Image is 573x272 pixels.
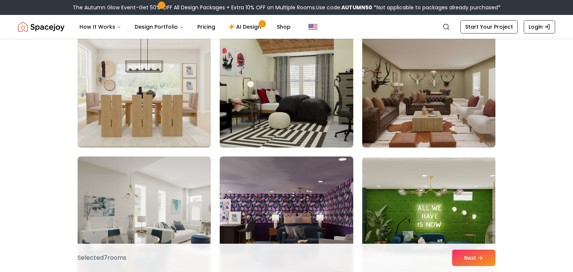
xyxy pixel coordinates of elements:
[524,20,555,34] a: Login
[309,22,317,31] img: United States
[73,19,297,34] nav: Main
[191,19,221,34] a: Pricing
[18,19,65,34] img: Spacejoy Logo
[220,28,353,148] img: Room room-38
[78,28,211,148] img: Room room-37
[18,15,555,39] nav: Global
[73,4,501,11] div: The Autumn Glow Event-Get 50% OFF All Design Packages + Extra 10% OFF on Multiple Rooms.
[18,19,65,34] a: Spacejoy
[223,19,269,34] a: AI Design
[78,253,126,262] p: Selected 7 room s
[73,19,127,34] button: How It Works
[129,19,190,34] button: Design Portfolio
[341,4,372,11] b: AUTUMN50
[362,28,495,148] img: Room room-39
[372,4,501,11] span: *Not applicable to packages already purchased*
[452,250,495,266] button: Next
[316,4,372,11] span: Use code:
[460,20,518,34] a: Start Your Project
[271,19,297,34] a: Shop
